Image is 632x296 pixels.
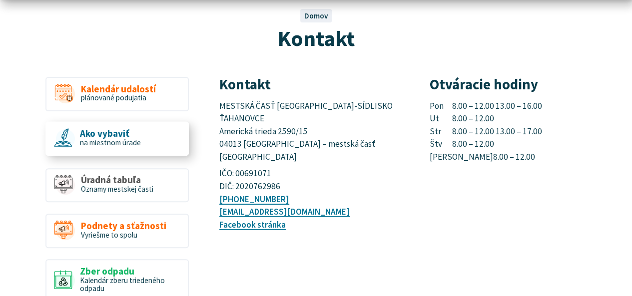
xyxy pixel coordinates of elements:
a: [EMAIL_ADDRESS][DOMAIN_NAME] [219,206,350,217]
p: IČO: 00691071 DIČ: 2020762986 [219,167,407,193]
span: Oznamy mestskej časti [81,184,153,194]
a: [PHONE_NUMBER] [219,194,289,205]
span: Pon [430,100,453,113]
span: Zber odpadu [80,266,180,277]
a: Kalendár udalostí plánované podujatia [45,77,189,111]
a: Facebook stránka [219,219,286,230]
span: plánované podujatia [81,93,146,102]
a: Úradná tabuľa Oznamy mestskej časti [45,168,189,203]
a: Podnety a sťažnosti Vyriešme to spolu [45,214,189,248]
span: Štv [430,138,453,151]
span: na miestnom úrade [80,138,141,147]
a: Ako vybaviť na miestnom úrade [45,121,189,156]
p: 8.00 – 12.00 13.00 – 16.00 8.00 – 12.00 8.00 – 12.00 13.00 – 17.00 8.00 – 12.00 8.00 – 12.00 [430,100,617,164]
span: MESTSKÁ ČASŤ [GEOGRAPHIC_DATA]-SÍDLISKO ŤAHANOVCE Americká trieda 2590/15 04013 [GEOGRAPHIC_DATA]... [219,100,394,163]
span: Vyriešme to spolu [81,230,137,240]
a: Domov [304,11,328,20]
h3: Otváracie hodiny [430,77,617,92]
span: Kontakt [278,24,355,52]
span: Ako vybaviť [80,128,141,139]
h3: Kontakt [219,77,407,92]
span: Ut [430,112,453,125]
span: [PERSON_NAME] [430,151,493,164]
span: Podnety a sťažnosti [81,221,166,231]
span: Kalendár zberu triedeného odpadu [80,276,165,294]
span: Úradná tabuľa [81,175,153,185]
span: Kalendár udalostí [81,84,156,94]
span: Str [430,125,453,138]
